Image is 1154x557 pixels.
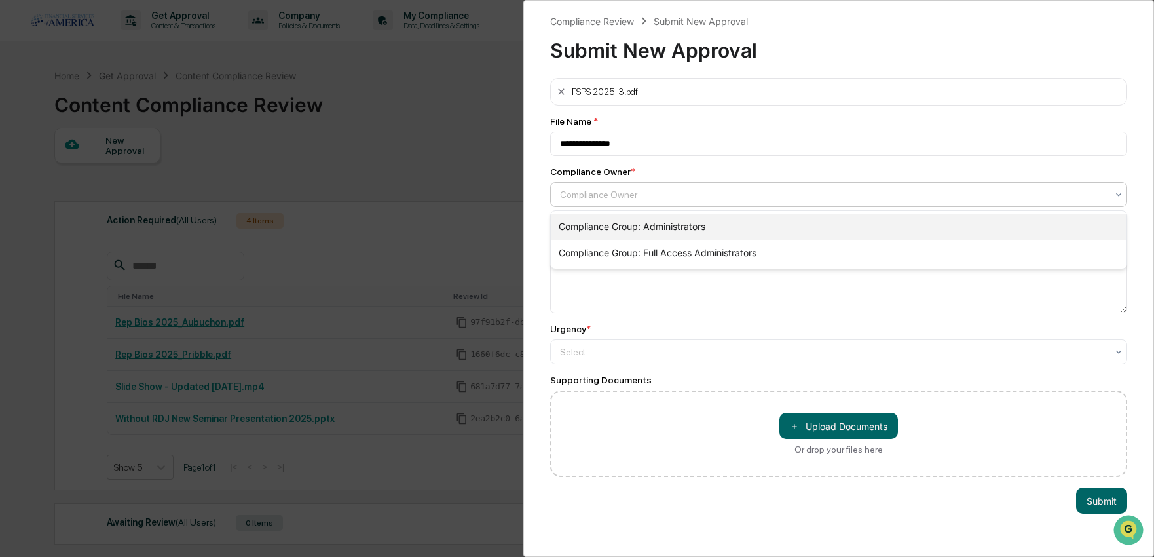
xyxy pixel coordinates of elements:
[654,16,748,27] div: Submit New Approval
[550,116,1127,126] div: File Name
[34,60,216,73] input: Clear
[8,160,90,183] a: 🖐️Preclearance
[45,100,215,113] div: Start new chat
[95,166,105,177] div: 🗄️
[13,100,37,124] img: 1746055101610-c473b297-6a78-478c-a979-82029cc54cd1
[92,221,158,232] a: Powered byPylon
[550,375,1127,385] div: Supporting Documents
[1112,514,1147,549] iframe: Open customer support
[794,444,883,455] div: Or drop your files here
[223,104,238,120] button: Start new chat
[13,166,24,177] div: 🖐️
[130,222,158,232] span: Pylon
[779,413,898,439] button: Or drop your files here
[550,16,634,27] div: Compliance Review
[13,191,24,202] div: 🔎
[550,324,591,334] div: Urgency
[550,28,1127,62] div: Submit New Approval
[1076,488,1127,514] button: Submit
[108,165,162,178] span: Attestations
[90,160,168,183] a: 🗄️Attestations
[13,28,238,48] p: How can we help?
[551,214,1126,240] div: Compliance Group: Administrators
[26,165,84,178] span: Preclearance
[572,86,638,97] div: FSPS 2025_3.pdf
[790,420,799,432] span: ＋
[551,240,1126,266] div: Compliance Group: Full Access Administrators
[550,166,635,177] div: Compliance Owner
[26,190,83,203] span: Data Lookup
[45,113,166,124] div: We're available if you need us!
[8,185,88,208] a: 🔎Data Lookup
